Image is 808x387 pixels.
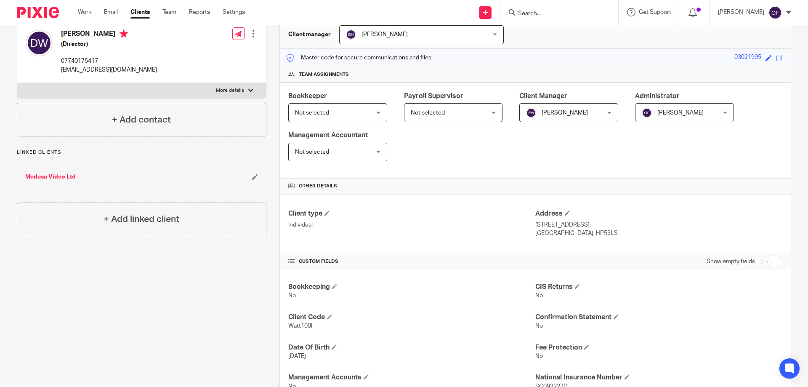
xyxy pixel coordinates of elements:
[288,353,306,359] span: [DATE]
[299,183,337,189] span: Other details
[288,221,535,229] p: Individual
[535,209,782,218] h4: Address
[104,213,179,226] h4: + Add linked client
[288,30,331,39] h3: Client manager
[404,93,463,99] span: Payroll Supervisor
[734,53,761,63] div: 03021995
[288,283,535,291] h4: Bookkeeping
[718,8,764,16] p: [PERSON_NAME]
[223,8,245,16] a: Settings
[635,93,680,99] span: Administrator
[519,93,567,99] span: Client Manager
[61,29,157,40] h4: [PERSON_NAME]
[542,110,588,116] span: [PERSON_NAME]
[288,373,535,382] h4: Management Accounts
[535,229,782,238] p: [GEOGRAPHIC_DATA], HP53LS
[535,343,782,352] h4: Fee Protection
[17,7,59,18] img: Pixie
[361,32,408,37] span: [PERSON_NAME]
[162,8,176,16] a: Team
[17,149,266,156] p: Linked clients
[346,29,356,40] img: svg%3E
[295,149,329,155] span: Not selected
[288,209,535,218] h4: Client type
[61,66,157,74] p: [EMAIL_ADDRESS][DOMAIN_NAME]
[288,293,296,299] span: No
[288,343,535,352] h4: Date Of Birth
[535,313,782,322] h4: Confirmation Statement
[61,57,157,65] p: 07740175417
[535,221,782,229] p: [STREET_ADDRESS]
[526,108,536,118] img: svg%3E
[288,323,312,329] span: Watt100I
[535,373,782,382] h4: National Insurance Number
[535,353,543,359] span: No
[411,110,445,116] span: Not selected
[25,173,76,181] a: Medusa Video Ltd
[216,87,244,94] p: More details
[535,293,543,299] span: No
[26,29,53,56] img: svg%3E
[517,10,593,18] input: Search
[707,257,755,266] label: Show empty fields
[639,9,671,15] span: Get Support
[288,132,368,139] span: Management Accountant
[288,258,535,265] h4: CUSTOM FIELDS
[288,313,535,322] h4: Client Code
[299,71,349,78] span: Team assignments
[78,8,91,16] a: Work
[535,283,782,291] h4: CIS Returns
[535,323,543,329] span: No
[61,40,157,48] h5: (Director)
[130,8,150,16] a: Clients
[104,8,118,16] a: Email
[288,93,327,99] span: Bookkeeper
[286,53,431,62] p: Master code for secure communications and files
[189,8,210,16] a: Reports
[657,110,704,116] span: [PERSON_NAME]
[112,113,171,126] h4: + Add contact
[120,29,128,38] i: Primary
[642,108,652,118] img: svg%3E
[295,110,329,116] span: Not selected
[768,6,782,19] img: svg%3E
